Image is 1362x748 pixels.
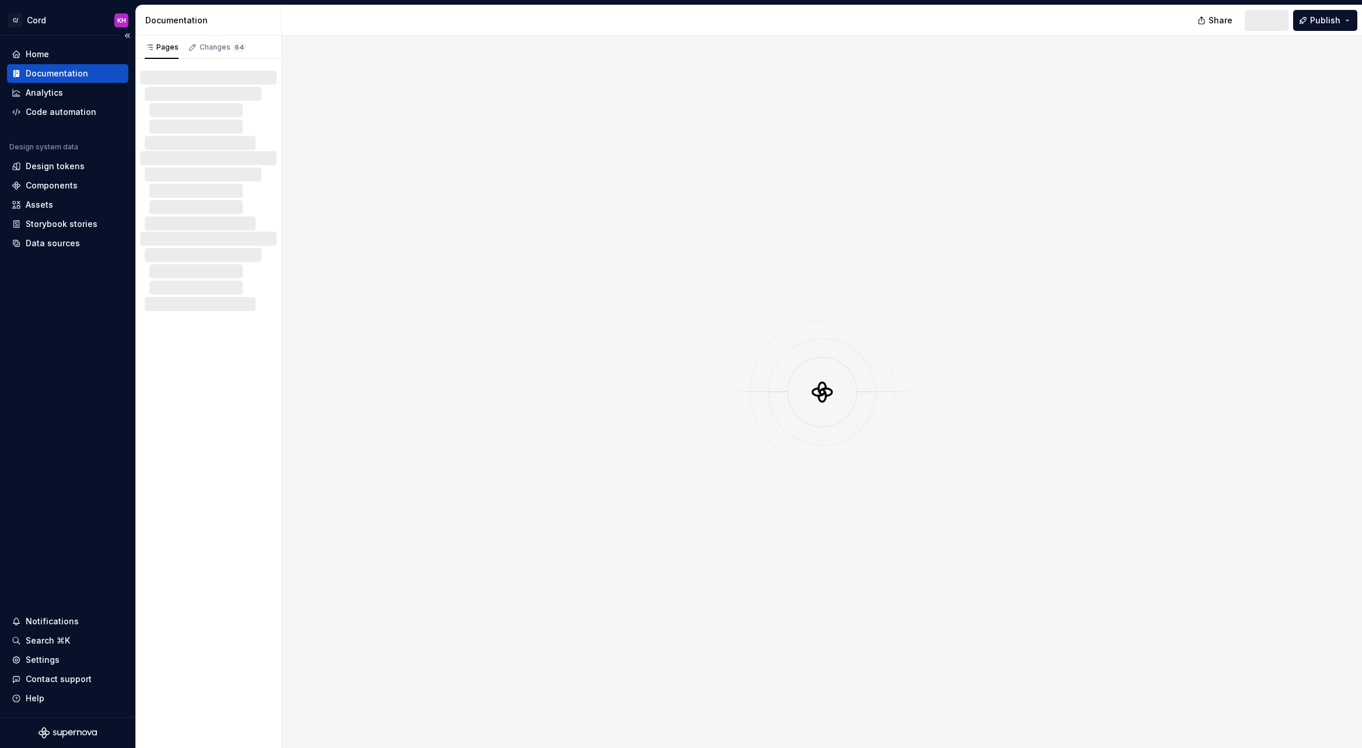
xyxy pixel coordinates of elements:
[145,15,277,26] div: Documentation
[1209,15,1232,26] span: Share
[233,43,246,52] span: 64
[7,651,128,669] a: Settings
[7,689,128,708] button: Help
[26,237,80,249] div: Data sources
[117,16,126,25] div: KH
[26,48,49,60] div: Home
[145,43,179,52] div: Pages
[7,670,128,688] button: Contact support
[26,87,63,99] div: Analytics
[1192,10,1240,31] button: Share
[27,15,46,26] div: Cord
[26,160,85,172] div: Design tokens
[1293,10,1357,31] button: Publish
[26,693,44,704] div: Help
[1310,15,1340,26] span: Publish
[26,218,97,230] div: Storybook stories
[7,83,128,102] a: Analytics
[26,654,60,666] div: Settings
[7,157,128,176] a: Design tokens
[39,727,97,739] svg: Supernova Logo
[7,176,128,195] a: Components
[7,234,128,253] a: Data sources
[26,106,96,118] div: Code automation
[7,612,128,631] button: Notifications
[7,631,128,650] button: Search ⌘K
[7,215,128,233] a: Storybook stories
[26,635,70,646] div: Search ⌘K
[26,68,88,79] div: Documentation
[26,616,79,627] div: Notifications
[7,103,128,121] a: Code automation
[200,43,246,52] div: Changes
[119,27,135,44] button: Collapse sidebar
[7,45,128,64] a: Home
[26,199,53,211] div: Assets
[2,8,133,33] button: C/CordKH
[8,13,22,27] div: C/
[26,673,92,685] div: Contact support
[7,64,128,83] a: Documentation
[9,142,78,152] div: Design system data
[26,180,78,191] div: Components
[7,195,128,214] a: Assets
